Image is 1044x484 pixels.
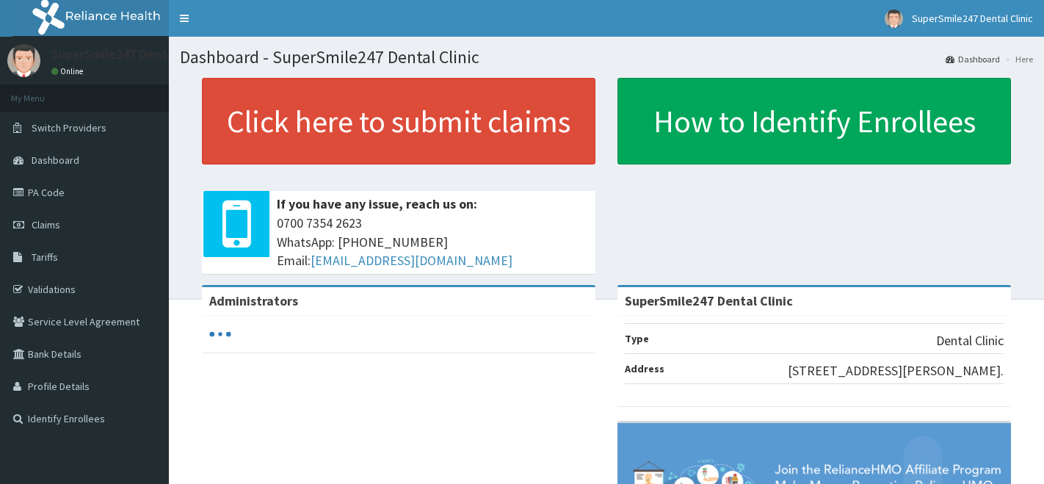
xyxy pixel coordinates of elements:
span: Claims [32,218,60,231]
p: SuperSmile247 Dental Clinic [51,48,211,61]
span: Dashboard [32,153,79,167]
b: Type [625,332,649,345]
a: Dashboard [946,53,1000,65]
h1: Dashboard - SuperSmile247 Dental Clinic [180,48,1033,67]
span: 0700 7354 2623 WhatsApp: [PHONE_NUMBER] Email: [277,214,588,270]
li: Here [1001,53,1033,65]
img: User Image [7,44,40,77]
b: If you have any issue, reach us on: [277,195,477,212]
p: Dental Clinic [936,331,1004,350]
img: User Image [885,10,903,28]
span: Tariffs [32,250,58,264]
span: SuperSmile247 Dental Clinic [912,12,1033,25]
svg: audio-loading [209,323,231,345]
a: [EMAIL_ADDRESS][DOMAIN_NAME] [311,252,512,269]
b: Administrators [209,292,298,309]
span: Switch Providers [32,121,106,134]
a: How to Identify Enrollees [617,78,1011,165]
p: [STREET_ADDRESS][PERSON_NAME]. [788,361,1004,380]
b: Address [625,362,664,375]
a: Click here to submit claims [202,78,595,165]
a: Online [51,66,87,76]
strong: SuperSmile247 Dental Clinic [625,292,793,309]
